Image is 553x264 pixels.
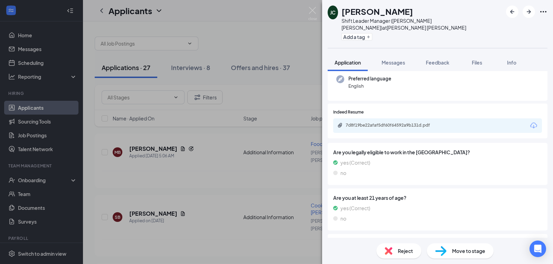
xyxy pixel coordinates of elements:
span: Preferred language [348,75,391,82]
div: JC [330,9,336,16]
span: English [348,82,391,89]
span: Indeed Resume [333,109,364,116]
h1: [PERSON_NAME] [341,6,413,17]
span: Application [335,59,361,66]
div: Shift Leader Manager ([PERSON_NAME] [PERSON_NAME]) at [PERSON_NAME] [PERSON_NAME] [341,17,503,31]
span: Are you legally eligible to work in the [GEOGRAPHIC_DATA]? [333,148,542,156]
button: ArrowRight [523,6,535,18]
span: yes (Correct) [340,159,370,166]
span: yes (Correct) [340,204,370,212]
div: Open Intercom Messenger [529,241,546,257]
svg: ArrowLeftNew [508,8,516,16]
span: Are you at least 21 years of age? [333,194,542,202]
span: no [340,215,346,222]
svg: Plus [366,35,371,39]
span: Feedback [426,59,449,66]
span: Reject [398,247,413,255]
svg: Ellipses [539,8,547,16]
div: 7d8f19be22afaf5df60f64592a9b131d.pdf [346,123,442,128]
span: Messages [382,59,405,66]
svg: ArrowRight [525,8,533,16]
a: Paperclip7d8f19be22afaf5df60f64592a9b131d.pdf [337,123,449,129]
button: ArrowLeftNew [506,6,518,18]
span: Info [507,59,516,66]
span: no [340,169,346,177]
span: Files [472,59,482,66]
svg: Paperclip [337,123,343,128]
svg: Download [529,121,538,130]
span: Move to stage [452,247,485,255]
button: PlusAdd a tag [341,33,372,40]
